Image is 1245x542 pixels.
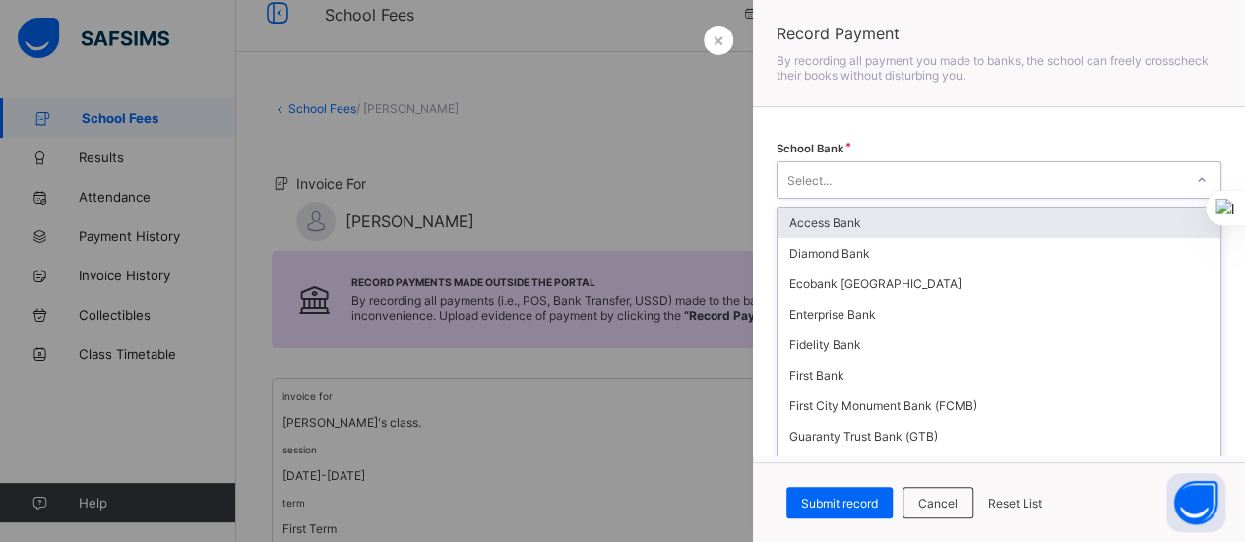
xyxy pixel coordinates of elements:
div: Ecobank [GEOGRAPHIC_DATA] [778,269,1220,299]
span: By recording all payment you made to banks, the school can freely crosscheck their books without ... [777,53,1209,83]
div: Select... [787,161,832,199]
div: Fidelity Bank [778,330,1220,360]
span: School Bank [777,142,843,155]
div: Access Bank [778,208,1220,238]
div: Enterprise Bank [778,299,1220,330]
button: Open asap [1166,473,1225,532]
span: × [713,30,724,50]
div: First Bank [778,360,1220,391]
span: Submit record [801,496,878,511]
div: Diamond Bank [778,238,1220,269]
div: Guaranty Trust Bank (GTB) [778,421,1220,452]
span: Reset List [988,496,1042,511]
div: First City Monument Bank (FCMB) [778,391,1220,421]
span: Record Payment [777,24,1221,43]
span: Cancel [918,496,958,511]
div: Heritage Bank [778,452,1220,482]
